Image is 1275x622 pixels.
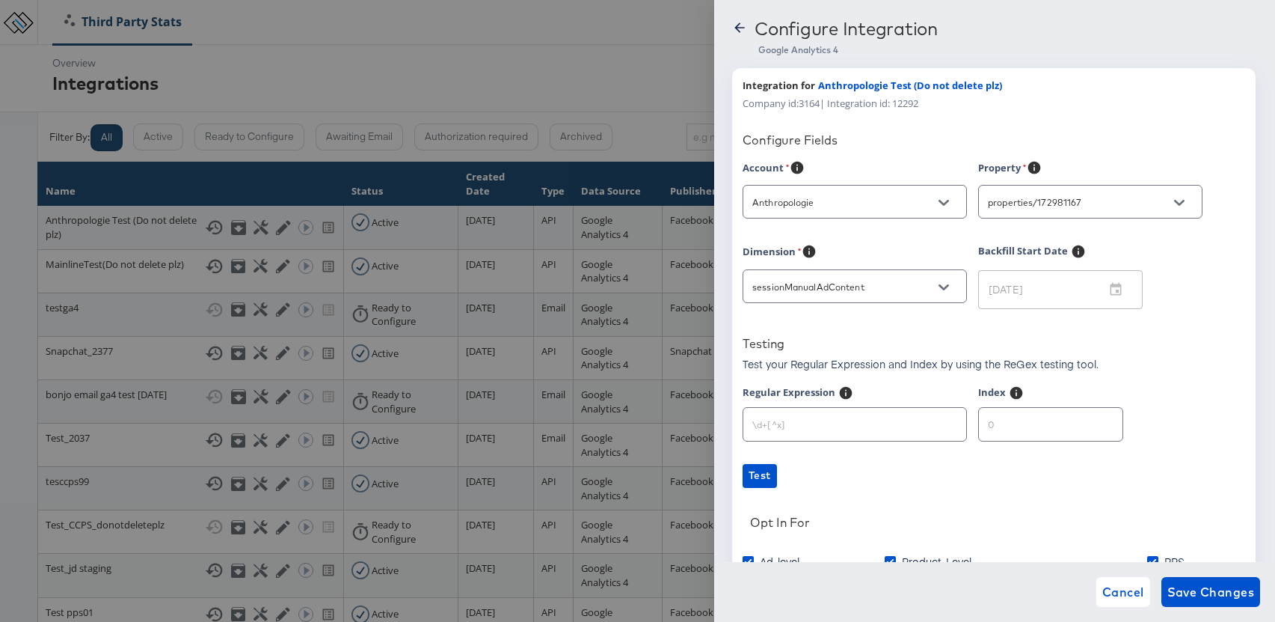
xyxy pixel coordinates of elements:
label: Property [978,160,1027,179]
button: Test [743,464,777,488]
span: Company id: 3164 | Integration id: 12292 [743,97,918,111]
span: Integration for [743,79,815,93]
label: Account [743,160,790,179]
button: Open [1168,192,1190,214]
input: 0 [979,402,1122,434]
button: Open [933,276,955,299]
input: Select... [749,194,937,211]
span: PPS [1164,554,1185,569]
input: Select... [749,278,937,296]
div: Google Analytics 4 [758,44,1257,56]
label: Regular Expression [743,385,835,404]
input: \d+[^x] [743,402,966,434]
div: Testing [743,336,784,351]
span: Cancel [1102,582,1144,603]
div: Configure Fields [743,132,1245,147]
span: Anthropologie Test (Do not delete plz) [818,79,1002,93]
span: Product-Level [902,554,971,569]
label: Backfill Start Date [978,244,1068,272]
div: Opt In For [750,515,810,530]
span: Save Changes [1167,582,1255,603]
input: Select... [985,194,1173,211]
div: Configure Integration [755,18,938,39]
button: Cancel [1096,577,1150,607]
span: Ad-level [760,554,799,569]
a: Test [743,464,1245,488]
span: Test [749,466,771,485]
button: Open [933,192,955,214]
button: Save Changes [1161,577,1261,607]
p: Test your Regular Expression and Index by using the ReGex testing tool. [743,356,1099,371]
label: Dimension [743,244,802,263]
label: Index [978,385,1006,404]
